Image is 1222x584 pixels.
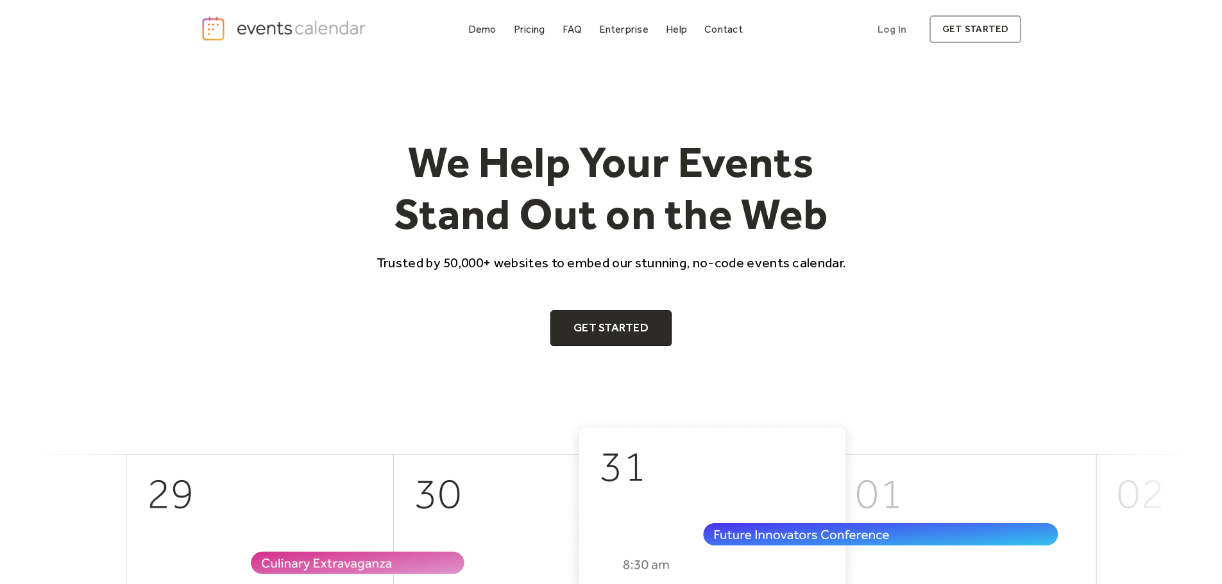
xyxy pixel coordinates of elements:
[704,26,743,33] div: Contact
[365,253,858,272] p: Trusted by 50,000+ websites to embed our stunning, no-code events calendar.
[594,21,653,38] a: Enterprise
[514,26,545,33] div: Pricing
[865,15,919,43] a: Log In
[550,310,672,346] a: Get Started
[509,21,550,38] a: Pricing
[557,21,588,38] a: FAQ
[599,26,648,33] div: Enterprise
[929,15,1021,43] a: get started
[365,136,858,240] h1: We Help Your Events Stand Out on the Web
[666,26,687,33] div: Help
[661,21,692,38] a: Help
[468,26,496,33] div: Demo
[563,26,582,33] div: FAQ
[699,21,748,38] a: Contact
[463,21,502,38] a: Demo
